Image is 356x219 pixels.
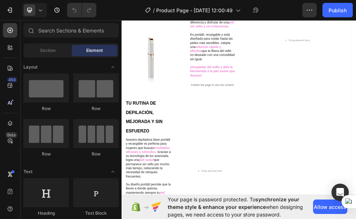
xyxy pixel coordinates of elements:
div: 450 [7,77,17,83]
span: Element [86,47,103,54]
iframe: Design area [122,14,356,200]
span: Toggle open [107,166,119,178]
img: gempages_581607811230728972-9aa80ff9-3ae5-42c3-a0e6-914428123976.webp [7,32,104,128]
strong: ¡Despídete del vello y dale la bienvenida a la piel suave que deseas! [127,94,209,115]
span: Section [40,47,56,54]
button: Publish [322,3,353,17]
input: Search Sections & Elements [23,23,119,38]
div: Row [73,151,119,157]
strong: TU RUTINA DE DEPILACIÓN, MEJORADA Y SIN ESFUERZO [8,159,76,219]
div: Beta [5,132,17,138]
span: Text [23,168,32,175]
div: Open Intercom Messenger [331,184,349,201]
div: Undo/Redo [67,3,96,17]
div: Row [23,151,69,157]
span: / [153,6,155,14]
span: Your page is password protected. To when designing pages, we need access to your store password. [168,196,313,218]
span: Es portátil, recargable y está diseñada para cuidar hasta las pieles más sensibles. Adopta una [127,34,205,62]
strong: solución rápida y efectiva [127,56,184,70]
span: . [197,19,199,25]
button: Allow access [313,200,347,214]
div: Row [23,105,69,112]
span: Toggle open [107,61,119,73]
p: Publish the page to see the content. [126,126,211,134]
span: que te libera del vello no deseado con una comodidad sin igual. [127,64,209,85]
span: Product Page - [DATE] 12:00:49 [156,6,233,14]
span: Allow access [314,203,346,211]
div: Drop element here [309,44,347,50]
span: synchronize your theme style & enhance your experience [168,196,299,210]
div: Text Block [73,210,119,216]
div: Heading [23,210,69,216]
div: Row [73,105,119,112]
div: Publish [329,6,347,14]
span: Layout [23,64,38,70]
